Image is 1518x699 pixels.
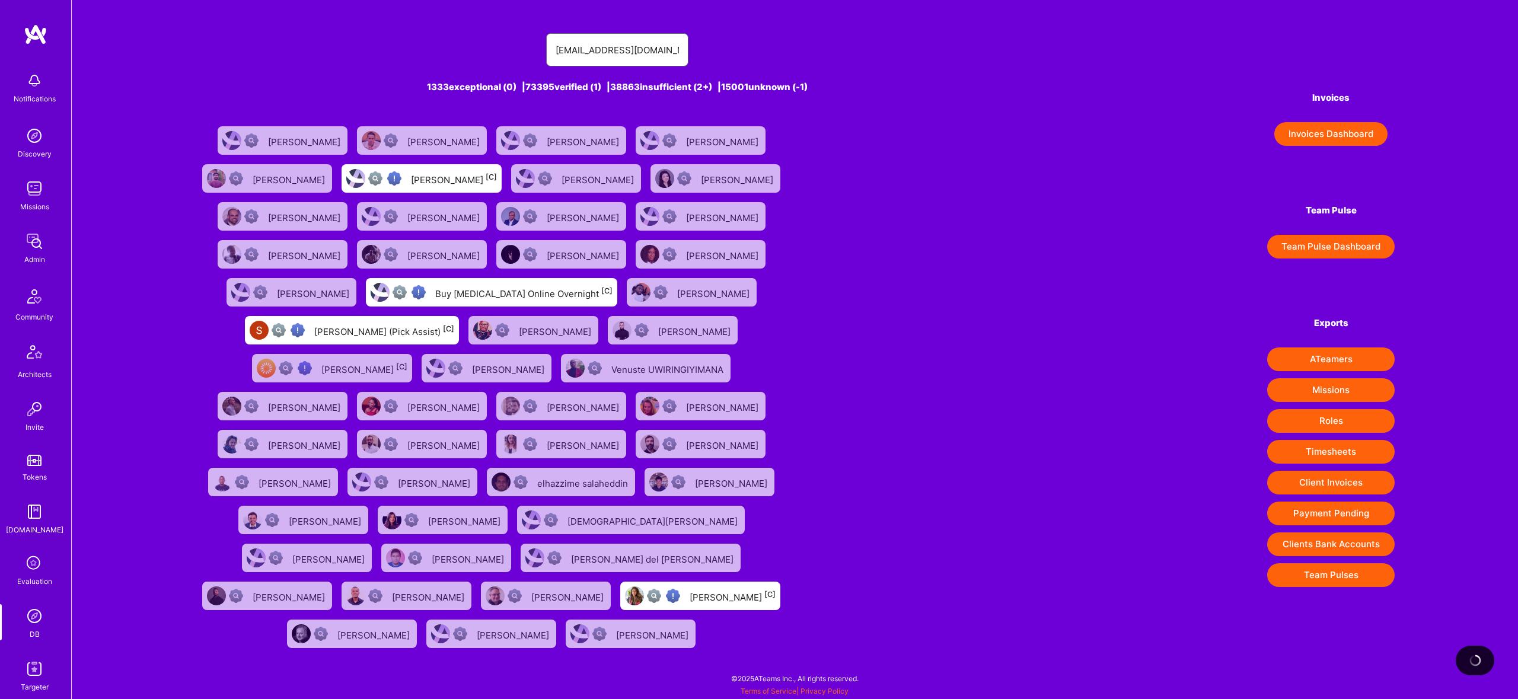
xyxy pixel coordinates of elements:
[272,323,286,337] img: Not fully vetted
[453,627,467,641] img: Not Scrubbed
[662,209,677,224] img: Not Scrubbed
[1267,318,1395,328] h4: Exports
[352,387,492,425] a: User AvatarNot Scrubbed[PERSON_NAME]
[384,399,398,413] img: Not Scrubbed
[501,131,520,150] img: User Avatar
[291,323,305,337] img: High Potential User
[501,245,520,264] img: User Avatar
[570,624,589,643] img: User Avatar
[1267,92,1395,103] h4: Invoices
[686,436,761,452] div: [PERSON_NAME]
[603,311,742,349] a: User AvatarNot Scrubbed[PERSON_NAME]
[20,282,49,311] img: Community
[21,681,49,693] div: Targeter
[647,589,661,603] img: Not fully vetted
[14,92,56,105] div: Notifications
[1267,235,1395,258] button: Team Pulse Dashboard
[384,247,398,261] img: Not Scrubbed
[622,273,761,311] a: User AvatarNot Scrubbed[PERSON_NAME]
[525,548,544,567] img: User Avatar
[352,425,492,463] a: User AvatarNot Scrubbed[PERSON_NAME]
[741,687,796,695] a: Terms of Service
[213,122,352,159] a: User AvatarNot Scrubbed[PERSON_NAME]
[222,273,361,311] a: User AvatarNot Scrubbed[PERSON_NAME]
[640,435,659,454] img: User Avatar
[686,209,761,224] div: [PERSON_NAME]
[244,209,259,224] img: Not Scrubbed
[337,626,412,641] div: [PERSON_NAME]
[257,359,276,378] img: User Avatar
[23,177,46,200] img: teamwork
[15,311,53,323] div: Community
[686,247,761,262] div: [PERSON_NAME]
[253,285,267,299] img: Not Scrubbed
[519,323,594,338] div: [PERSON_NAME]
[377,539,516,577] a: User AvatarNot Scrubbed[PERSON_NAME]
[407,209,482,224] div: [PERSON_NAME]
[514,475,528,489] img: Not Scrubbed
[653,285,668,299] img: Not Scrubbed
[640,131,659,150] img: User Avatar
[268,209,343,224] div: [PERSON_NAME]
[1267,347,1395,371] button: ATeamers
[23,657,46,681] img: Skill Targeter
[23,124,46,148] img: discovery
[616,626,691,641] div: [PERSON_NAME]
[1267,532,1395,556] button: Clients Bank Accounts
[412,285,426,299] img: High Potential User
[343,463,482,501] a: User AvatarNot Scrubbed[PERSON_NAME]
[556,35,679,65] input: Search for an A-Teamer
[398,474,473,490] div: [PERSON_NAME]
[523,437,537,451] img: Not Scrubbed
[250,321,269,340] img: User Avatar
[222,131,241,150] img: User Avatar
[24,24,47,45] img: logo
[658,323,733,338] div: [PERSON_NAME]
[611,360,726,376] div: Venuste UWIRINGIYIMANA
[23,229,46,253] img: admin teamwork
[197,159,337,197] a: User AvatarNot Scrubbed[PERSON_NAME]
[268,436,343,452] div: [PERSON_NAME]
[537,474,630,490] div: elhazzime salaheddin
[492,197,631,235] a: User AvatarNot Scrubbed[PERSON_NAME]
[473,321,492,340] img: User Avatar
[213,387,352,425] a: User AvatarNot Scrubbed[PERSON_NAME]
[404,513,419,527] img: Not Scrubbed
[646,159,785,197] a: User AvatarNot Scrubbed[PERSON_NAME]
[382,510,401,529] img: User Avatar
[265,513,279,527] img: Not Scrubbed
[411,171,497,186] div: [PERSON_NAME]
[1467,653,1482,668] img: loading
[448,361,463,375] img: Not Scrubbed
[492,425,631,463] a: User AvatarNot Scrubbed[PERSON_NAME]
[501,397,520,416] img: User Avatar
[237,539,377,577] a: User AvatarNot Scrubbed[PERSON_NAME]
[362,397,381,416] img: User Avatar
[801,687,849,695] a: Privacy Policy
[229,171,243,186] img: Not Scrubbed
[547,209,621,224] div: [PERSON_NAME]
[431,624,450,643] img: User Avatar
[268,247,343,262] div: [PERSON_NAME]
[253,171,327,186] div: [PERSON_NAME]
[23,500,46,524] img: guide book
[486,586,505,605] img: User Avatar
[213,197,352,235] a: User AvatarNot Scrubbed[PERSON_NAME]
[547,133,621,148] div: [PERSON_NAME]
[71,663,1518,693] div: © 2025 ATeams Inc., All rights reserved.
[23,69,46,92] img: bell
[662,133,677,148] img: Not Scrubbed
[222,245,241,264] img: User Avatar
[386,548,405,567] img: User Avatar
[314,323,454,338] div: [PERSON_NAME] (Pick Assist)
[371,283,390,302] img: User Avatar
[701,171,776,186] div: [PERSON_NAME]
[234,501,373,539] a: User AvatarNot Scrubbed[PERSON_NAME]
[495,323,509,337] img: Not Scrubbed
[508,589,522,603] img: Not Scrubbed
[384,437,398,451] img: Not Scrubbed
[25,421,44,433] div: Invite
[566,359,585,378] img: User Avatar
[244,247,259,261] img: Not Scrubbed
[544,513,558,527] img: Not Scrubbed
